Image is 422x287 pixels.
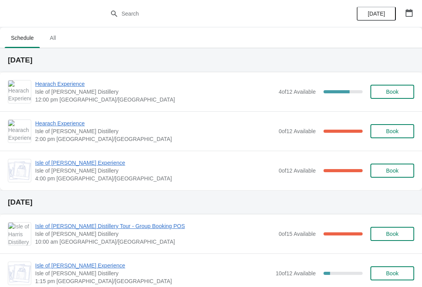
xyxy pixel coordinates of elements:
span: Isle of [PERSON_NAME] Distillery [35,167,275,175]
span: 10:00 am [GEOGRAPHIC_DATA]/[GEOGRAPHIC_DATA] [35,238,275,246]
span: Book [386,128,399,134]
span: Isle of [PERSON_NAME] Distillery [35,127,275,135]
span: Isle of [PERSON_NAME] Distillery Tour - Group Booking POS [35,222,275,230]
span: 2:00 pm [GEOGRAPHIC_DATA]/[GEOGRAPHIC_DATA] [35,135,275,143]
span: Isle of [PERSON_NAME] Distillery [35,269,272,277]
h2: [DATE] [8,56,414,64]
img: Hearach Experience | Isle of Harris Distillery | 2:00 pm Europe/London [8,120,31,143]
span: Isle of [PERSON_NAME] Experience [35,159,275,167]
img: Hearach Experience | Isle of Harris Distillery | 12:00 pm Europe/London [8,80,31,103]
span: Hearach Experience [35,80,275,88]
span: 4:00 pm [GEOGRAPHIC_DATA]/[GEOGRAPHIC_DATA] [35,175,275,182]
button: Book [370,85,414,99]
img: Isle of Harris Gin Experience | Isle of Harris Distillery | 1:15 pm Europe/London [8,264,31,283]
span: 4 of 12 Available [279,89,316,95]
span: Book [386,89,399,95]
h2: [DATE] [8,198,414,206]
span: 12:00 pm [GEOGRAPHIC_DATA]/[GEOGRAPHIC_DATA] [35,96,275,103]
span: Book [386,270,399,276]
input: Search [121,7,316,21]
span: 0 of 12 Available [279,128,316,134]
span: 0 of 12 Available [279,168,316,174]
button: Book [370,124,414,138]
button: [DATE] [357,7,396,21]
button: Book [370,266,414,280]
span: 0 of 15 Available [279,231,316,237]
button: Book [370,227,414,241]
img: Isle of Harris Distillery Tour - Group Booking POS | Isle of Harris Distillery | 10:00 am Europe/... [8,223,31,245]
span: 1:15 pm [GEOGRAPHIC_DATA]/[GEOGRAPHIC_DATA] [35,277,272,285]
span: [DATE] [368,11,385,17]
button: Book [370,164,414,178]
span: Isle of [PERSON_NAME] Experience [35,262,272,269]
span: Book [386,231,399,237]
span: Schedule [5,31,40,45]
span: Isle of [PERSON_NAME] Distillery [35,88,275,96]
span: All [43,31,63,45]
img: Isle of Harris Gin Experience | Isle of Harris Distillery | 4:00 pm Europe/London [8,161,31,180]
span: 10 of 12 Available [275,270,316,276]
span: Isle of [PERSON_NAME] Distillery [35,230,275,238]
span: Hearach Experience [35,119,275,127]
span: Book [386,168,399,174]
